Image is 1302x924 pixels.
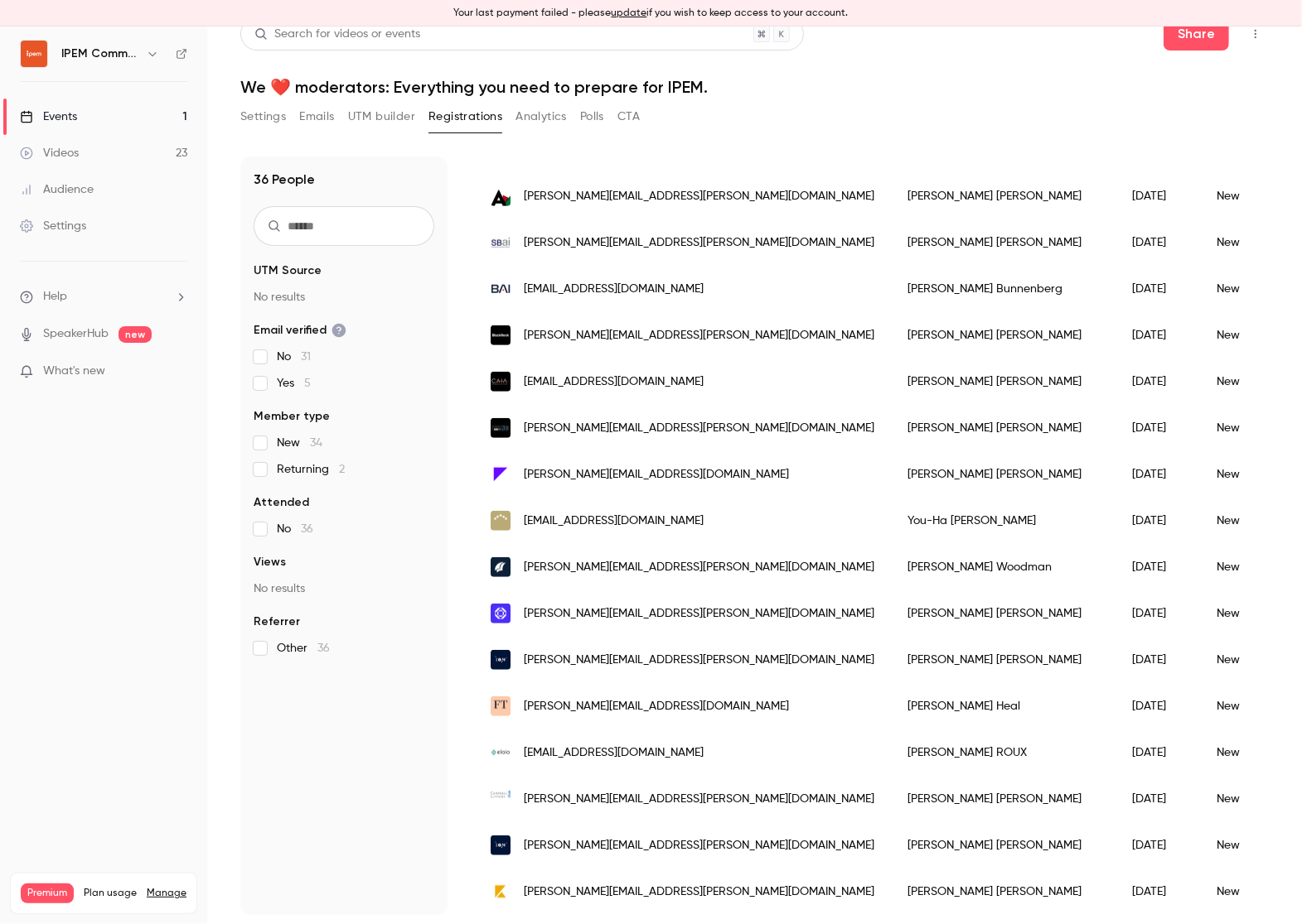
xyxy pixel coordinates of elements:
[491,696,511,716] img: ft.com
[524,188,874,205] span: [PERSON_NAME][EMAIL_ADDRESS][PERSON_NAME][DOMAIN_NAME]
[491,604,511,623] img: reorg.com
[524,559,874,576] span: [PERSON_NAME][EMAIL_ADDRESS][PERSON_NAME][DOMAIN_NAME]
[428,103,502,130] button: Registrations
[580,103,604,130] button: Polls
[891,219,1116,266] div: [PERSON_NAME] [PERSON_NAME]
[1116,312,1200,359] div: [DATE]
[524,513,704,530] span: [EMAIL_ADDRESS][DOMAIN_NAME]
[254,554,286,570] span: Views
[20,108,77,125] div: Events
[310,437,322,449] span: 34
[491,418,511,438] img: controlrisks.com
[524,791,874,808] span: [PERSON_NAME][EMAIL_ADDRESS][PERSON_NAME][DOMAIN_NAME]
[454,6,849,21] p: Your last payment failed - please if you wish to keep access to your account.
[891,312,1116,359] div: [PERSON_NAME] [PERSON_NAME]
[524,652,874,669] span: [PERSON_NAME][EMAIL_ADDRESS][PERSON_NAME][DOMAIN_NAME]
[167,364,187,379] iframe: Noticeable Trigger
[891,637,1116,683] div: [PERSON_NAME] [PERSON_NAME]
[524,466,789,484] span: [PERSON_NAME][EMAIL_ADDRESS][DOMAIN_NAME]
[254,289,434,306] p: No results
[317,642,330,654] span: 36
[254,580,434,597] p: No results
[1116,359,1200,405] div: [DATE]
[254,262,434,657] section: facet-groups
[524,698,789,715] span: [PERSON_NAME][EMAIL_ADDRESS][DOMAIN_NAME]
[277,640,330,657] span: Other
[43,288,67,306] span: Help
[491,882,511,902] img: kbra.com
[891,590,1116,637] div: [PERSON_NAME] [PERSON_NAME]
[491,835,511,855] img: iongroup.com
[1116,266,1200,312] div: [DATE]
[891,729,1116,776] div: [PERSON_NAME] ROUX
[524,281,704,298] span: [EMAIL_ADDRESS][DOMAIN_NAME]
[524,744,704,762] span: [EMAIL_ADDRESS][DOMAIN_NAME]
[524,837,874,854] span: [PERSON_NAME][EMAIL_ADDRESS][PERSON_NAME][DOMAIN_NAME]
[1116,590,1200,637] div: [DATE]
[491,233,511,253] img: sbai.org
[84,887,137,900] span: Plan usage
[240,103,286,130] button: Settings
[891,869,1116,915] div: [PERSON_NAME] [PERSON_NAME]
[119,326,152,343] span: new
[1116,219,1200,266] div: [DATE]
[21,883,74,903] span: Premium
[891,776,1116,822] div: [PERSON_NAME] [PERSON_NAME]
[891,544,1116,590] div: [PERSON_NAME] Woodman
[1116,729,1200,776] div: [DATE]
[891,405,1116,451] div: [PERSON_NAME] [PERSON_NAME]
[254,26,420,43] div: Search for videos or events
[524,605,874,623] span: [PERSON_NAME][EMAIL_ADDRESS][PERSON_NAME][DOMAIN_NAME]
[524,234,874,252] span: [PERSON_NAME][EMAIL_ADDRESS][PERSON_NAME][DOMAIN_NAME]
[612,6,647,21] button: update
[339,464,345,475] span: 2
[491,557,511,577] img: pitchbook.com
[21,41,47,67] img: IPEM Community
[1116,405,1200,451] div: [DATE]
[891,822,1116,869] div: [PERSON_NAME] [PERSON_NAME]
[617,103,640,130] button: CTA
[1116,498,1200,544] div: [DATE]
[891,683,1116,729] div: [PERSON_NAME] Heal
[43,325,109,343] a: SpeakerHub
[891,451,1116,498] div: [PERSON_NAME] [PERSON_NAME]
[891,173,1116,219] div: [PERSON_NAME] [PERSON_NAME]
[299,103,334,130] button: Emails
[1116,544,1200,590] div: [DATE]
[515,103,567,130] button: Analytics
[277,521,313,537] span: No
[301,523,313,535] span: 36
[254,408,330,425] span: Member type
[277,349,311,365] span: No
[524,327,874,344] span: [PERSON_NAME][EMAIL_ADDRESS][PERSON_NAME][DOMAIN_NAME]
[524,373,704,391] span: [EMAIL_ADDRESS][DOMAIN_NAME]
[277,435,322,451] span: New
[1116,869,1200,915] div: [DATE]
[1116,173,1200,219] div: [DATE]
[20,288,187,306] li: help-dropdown-opener
[491,789,511,809] img: campbell-lutyens.com
[61,46,139,62] h6: IPEM Community
[277,461,345,478] span: Returning
[891,266,1116,312] div: [PERSON_NAME] Bunnenberg
[491,279,511,299] img: bvai.de
[524,420,874,437] span: [PERSON_NAME][EMAIL_ADDRESS][PERSON_NAME][DOMAIN_NAME]
[254,262,322,279] span: UTM Source
[254,494,309,511] span: Attended
[491,650,511,670] img: iongroup.com
[1116,776,1200,822] div: [DATE]
[43,363,105,380] span: What's new
[491,464,511,484] img: pei.group
[254,614,300,630] span: Referrer
[891,359,1116,405] div: [PERSON_NAME] [PERSON_NAME]
[1116,451,1200,498] div: [DATE]
[254,170,315,190] h1: 36 People
[1116,637,1200,683] div: [DATE]
[20,181,94,198] div: Audience
[1164,17,1229,51] button: Share
[348,103,415,130] button: UTM builder
[304,378,311,389] span: 5
[240,77,1269,97] h1: We ❤️ moderators: Everything you need to prepare for IPEM.
[524,883,874,901] span: [PERSON_NAME][EMAIL_ADDRESS][PERSON_NAME][DOMAIN_NAME]
[491,743,511,763] img: elaia.com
